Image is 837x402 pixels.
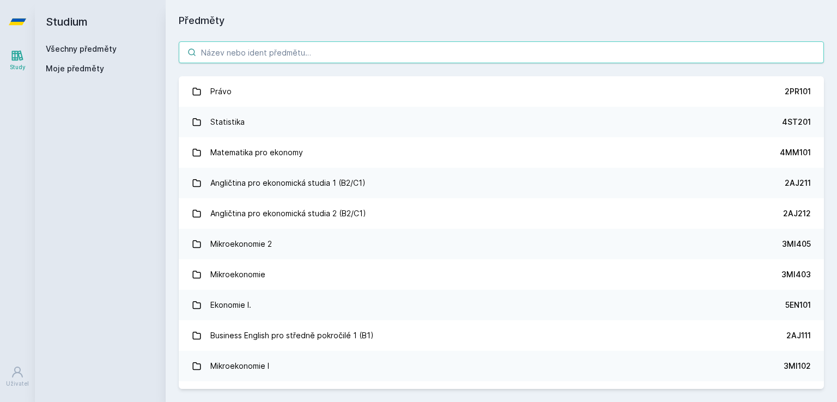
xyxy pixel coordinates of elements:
[46,63,104,74] span: Moje předměty
[210,264,265,285] div: Mikroekonomie
[179,41,824,63] input: Název nebo ident předmětu…
[210,111,245,133] div: Statistika
[210,325,374,346] div: Business English pro středně pokročilé 1 (B1)
[179,259,824,290] a: Mikroekonomie 3MI403
[2,360,33,393] a: Uživatel
[10,63,26,71] div: Study
[210,355,269,377] div: Mikroekonomie I
[179,76,824,107] a: Právo 2PR101
[6,380,29,388] div: Uživatel
[785,300,811,310] div: 5EN101
[784,361,811,371] div: 3MI102
[786,330,811,341] div: 2AJ111
[179,13,824,28] h1: Předměty
[210,81,232,102] div: Právo
[210,233,272,255] div: Mikroekonomie 2
[781,269,811,280] div: 3MI403
[785,86,811,97] div: 2PR101
[179,351,824,381] a: Mikroekonomie I 3MI102
[780,147,811,158] div: 4MM101
[210,142,303,163] div: Matematika pro ekonomy
[179,320,824,351] a: Business English pro středně pokročilé 1 (B1) 2AJ111
[782,117,811,127] div: 4ST201
[210,172,366,194] div: Angličtina pro ekonomická studia 1 (B2/C1)
[46,44,117,53] a: Všechny předměty
[782,239,811,249] div: 3MI405
[179,229,824,259] a: Mikroekonomie 2 3MI405
[179,137,824,168] a: Matematika pro ekonomy 4MM101
[210,294,251,316] div: Ekonomie I.
[179,198,824,229] a: Angličtina pro ekonomická studia 2 (B2/C1) 2AJ212
[179,168,824,198] a: Angličtina pro ekonomická studia 1 (B2/C1) 2AJ211
[179,290,824,320] a: Ekonomie I. 5EN101
[785,178,811,188] div: 2AJ211
[2,44,33,77] a: Study
[783,208,811,219] div: 2AJ212
[179,107,824,137] a: Statistika 4ST201
[210,203,366,224] div: Angličtina pro ekonomická studia 2 (B2/C1)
